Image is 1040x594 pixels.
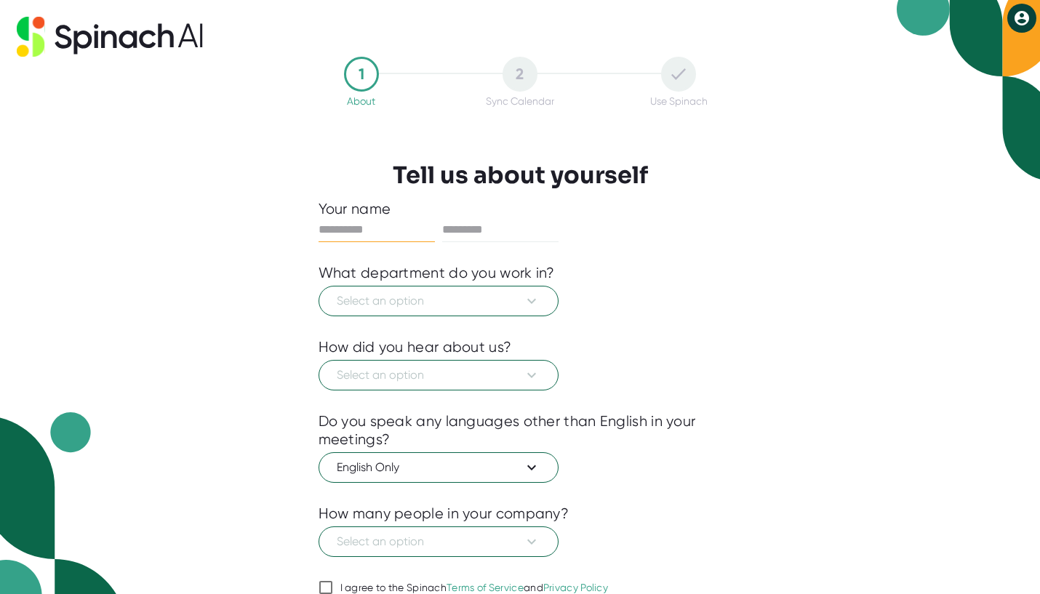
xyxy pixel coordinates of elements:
button: Select an option [319,526,559,557]
button: Select an option [319,360,559,390]
a: Privacy Policy [543,582,608,593]
div: How did you hear about us? [319,338,512,356]
h3: Tell us about yourself [393,161,648,189]
button: Select an option [319,286,559,316]
span: Select an option [337,533,540,550]
span: Select an option [337,366,540,384]
div: How many people in your company? [319,505,569,523]
div: 1 [344,57,379,92]
div: About [347,95,375,107]
div: Do you speak any languages other than English in your meetings? [319,412,722,449]
div: Sync Calendar [486,95,554,107]
div: Your name [319,200,722,218]
div: What department do you work in? [319,264,555,282]
div: 2 [503,57,537,92]
button: English Only [319,452,559,483]
a: Terms of Service [447,582,524,593]
span: Select an option [337,292,540,310]
div: Use Spinach [650,95,708,107]
span: English Only [337,459,540,476]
